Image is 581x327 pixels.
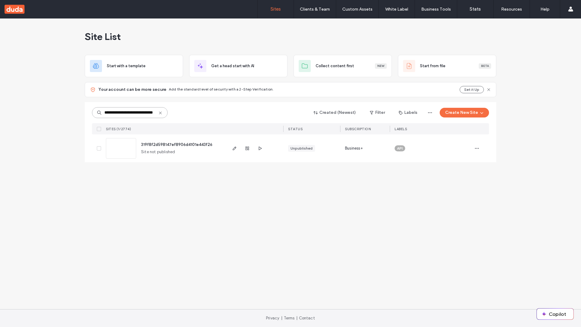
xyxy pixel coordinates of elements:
div: Start from fileBeta [398,55,496,77]
span: Collect content first [316,63,354,69]
label: Help [540,7,550,12]
span: Get a head start with AI [211,63,254,69]
span: | [281,316,282,320]
span: SUBSCRIPTION [345,127,371,131]
button: Create New Site [440,108,489,117]
label: Clients & Team [300,7,330,12]
span: API [397,146,403,151]
span: Start with a template [107,63,146,69]
div: New [375,63,387,69]
a: Contact [299,316,315,320]
a: 319f8f2d598147ef8906d4101e443f26 [141,142,212,147]
label: Sites [271,6,281,12]
span: SITES (1/2774) [106,127,131,131]
button: Set it Up [460,86,484,93]
label: White Label [385,7,408,12]
span: Start from file [420,63,445,69]
div: Get a head start with AI [189,55,287,77]
label: Custom Assets [342,7,373,12]
div: Unpublished [290,146,313,151]
span: LABELS [395,127,407,131]
div: Collect content firstNew [294,55,392,77]
label: Stats [470,6,481,12]
span: STATUS [288,127,303,131]
label: Resources [501,7,522,12]
button: Created (Newest) [308,108,361,117]
span: Your account can be more secure [98,87,166,93]
span: Add the standard level of security with a 2-Step Verification. [169,87,274,91]
span: | [296,316,297,320]
label: Business Tools [421,7,451,12]
span: Site List [85,31,121,43]
a: Privacy [266,316,279,320]
button: Copilot [537,309,573,319]
button: Filter [364,108,391,117]
a: Terms [284,316,295,320]
div: Start with a template [85,55,183,77]
span: Site not published [141,149,175,155]
div: Beta [479,63,491,69]
span: Business+ [345,145,363,151]
button: Labels [393,108,423,117]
